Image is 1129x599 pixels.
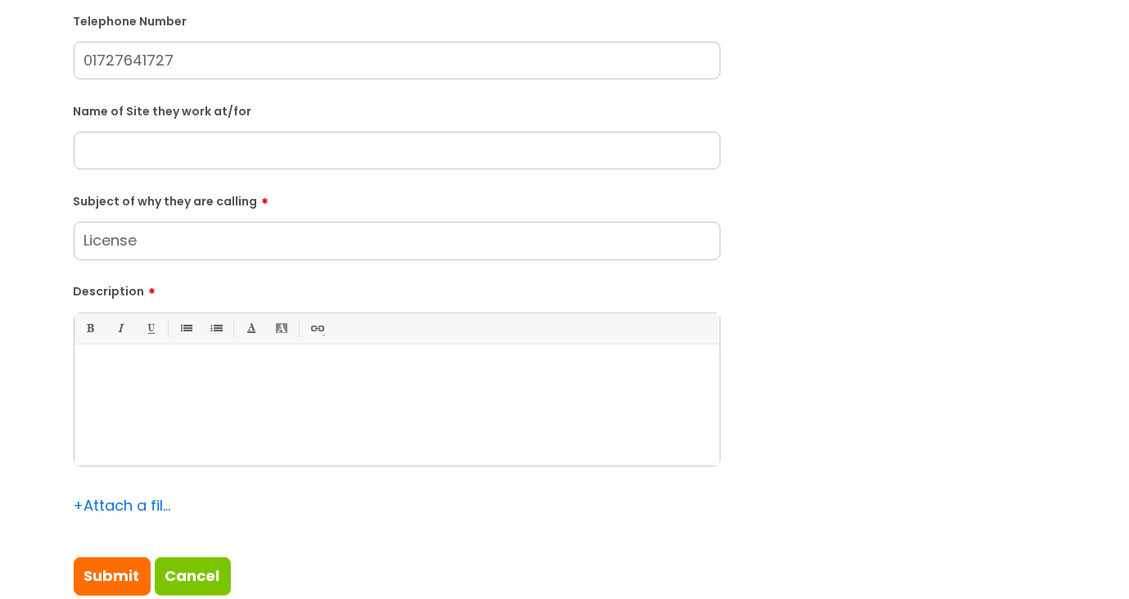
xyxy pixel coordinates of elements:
label: Telephone Number [74,11,720,29]
a: Back Color [271,318,291,339]
a: Underline(Ctrl-U) [140,318,160,339]
div: Attach a file [74,493,172,519]
label: Subject of why they are calling [74,189,720,209]
a: Bold (Ctrl-B) [79,318,100,339]
a: Cancel [155,557,231,595]
a: Italic (Ctrl-I) [110,318,130,339]
a: Font Color [241,318,261,339]
a: • Unordered List (Ctrl-Shift-7) [175,318,196,339]
label: Name of Site they work at/for [74,101,720,119]
input: Submit [74,557,151,595]
label: Description [74,279,720,299]
a: Link [306,318,327,339]
a: 1. Ordered List (Ctrl-Shift-8) [205,318,226,339]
